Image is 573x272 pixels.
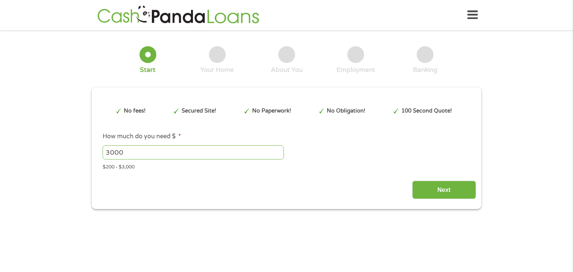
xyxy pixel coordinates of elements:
div: $200 - $3,000 [103,161,470,171]
div: Start [140,66,156,74]
img: GetLoanNow Logo [95,4,262,26]
div: Banking [413,66,438,74]
p: No Paperwork! [252,107,291,115]
p: 100 Second Quote! [401,107,452,115]
label: How much do you need $ [103,133,181,140]
input: Next [412,181,476,199]
p: No Obligation! [327,107,365,115]
p: Secured Site! [182,107,216,115]
p: No fees! [124,107,145,115]
div: Your Home [200,66,234,74]
div: Employment [336,66,375,74]
div: About You [271,66,303,74]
